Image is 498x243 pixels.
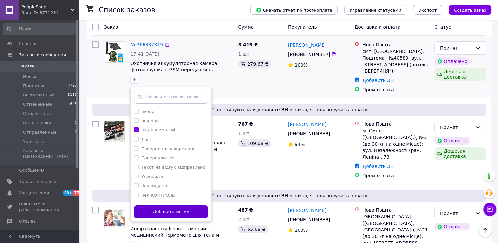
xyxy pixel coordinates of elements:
[141,146,196,151] label: Повернення оформлене
[362,48,429,74] div: смт. [GEOGRAPHIC_DATA], Поштомат №40580: вул. [STREET_ADDRESS] (аптека "БЕРЕГИНЯ")
[68,83,77,89] span: 4793
[238,51,251,57] span: 1 шт.
[134,205,208,218] button: Добавить метку
[354,24,400,30] span: Доставка и оплата
[19,201,61,213] span: Показатели работы компании
[288,121,326,128] a: [PERSON_NAME]
[287,50,331,59] div: [PHONE_NUMBER]
[104,208,125,226] img: Фото товару
[130,51,159,57] span: 17:41[DATE]
[295,228,308,233] span: 100%
[454,8,486,13] span: Создать заказ
[70,101,77,107] span: 648
[141,174,164,179] label: Укрпошта
[75,148,77,160] span: 0
[434,147,486,160] div: Дешевая доставка
[362,207,429,213] div: Нова Пошта
[141,137,151,142] label: Дові
[362,164,394,169] a: Добавить ЭН
[19,190,49,196] span: Уведомления
[238,225,268,233] div: 65.68 ₴
[238,131,251,136] span: 1 шт.
[130,61,217,86] a: Охотничья аккумуляторная камера фотоловушка с GSM передачей на телефон 4G, датчиком движения и но...
[104,24,118,30] span: Заказ
[362,86,429,93] div: Пром-оплата
[95,192,484,199] span: Сгенерируйте или добавьте ЭН в заказ, чтобы получить оплату
[23,101,52,107] span: Отмененные
[238,42,258,47] span: 3 419 ₴
[440,124,473,131] div: Принят
[75,129,77,135] span: 0
[130,42,163,47] a: № 366337319
[362,121,429,127] div: Нова Пошта
[288,207,326,214] a: [PERSON_NAME]
[19,41,38,47] span: Главная
[75,139,77,145] span: 0
[362,78,394,83] a: Добавить ЭН
[104,121,125,142] img: Фото товару
[350,8,401,13] span: Управление статусами
[73,190,81,196] span: 77
[413,5,442,15] button: Экспорт
[99,6,155,14] h1: Список заказов
[23,111,51,117] span: Оплаченные
[104,41,125,63] a: Фото товару
[418,8,437,13] span: Экспорт
[238,207,253,213] span: 487 ₴
[21,4,71,10] span: PeopleShop
[434,137,470,145] div: Оплачено
[23,83,46,89] span: Принятые
[434,223,470,230] div: Оплачено
[362,41,429,48] div: Нова Пошта
[23,74,38,80] span: Новые
[256,7,332,13] span: Скачать отчет по пром-оплате
[238,217,251,222] span: 2 шт.
[362,172,429,179] div: Пром-оплата
[75,111,77,117] span: 0
[434,24,451,30] span: Статус
[250,5,338,15] button: Скачать отчет по пром-оплате
[238,60,271,68] div: 279.67 ₴
[141,127,175,132] label: відправим самі
[141,183,167,188] label: Чек видано
[23,92,55,98] span: Выполненные
[95,106,484,113] span: Сгенерируйте или добавьте ЭН в заказ, чтобы получить оплату
[75,74,77,80] span: 0
[141,193,175,198] label: Чек КОНТРОЛЬ
[238,139,271,147] div: 109.68 ₴
[68,92,77,98] span: 3132
[104,207,125,228] a: Фото товару
[483,203,496,216] button: Чат с покупателем
[19,179,56,185] span: Товары и услуги
[141,165,205,170] label: Текст на відгук відправлено
[287,215,331,224] div: [PHONE_NUMBER]
[362,127,429,160] div: м. Сміла ([GEOGRAPHIC_DATA].), №3 (до 30 кг на одне місце): вул. Незалежності (ран. Леніна), 73
[295,142,305,147] span: 94%
[442,7,491,12] a: Создать заказ
[134,91,208,104] input: Напишите название метки
[23,120,51,126] span: На отправку
[19,63,35,69] span: Заказы
[440,44,473,52] div: Принят
[3,23,78,35] input: Поиск
[238,24,254,30] span: Сумма
[19,167,45,173] span: Сообщения
[19,218,37,224] span: Отзывы
[478,223,492,237] button: Наверх
[449,5,491,15] button: Создать заказ
[238,121,253,127] span: 767 ₴
[434,57,470,65] div: Оплачено
[19,52,66,58] span: Заказы и сообщения
[440,210,473,217] div: Принят
[141,155,175,160] label: Повернули чек
[434,68,486,81] div: Дешевая доставка
[141,109,156,114] label: aveopt
[23,148,75,160] span: Заказы из [GEOGRAPHIC_DATA]
[288,42,326,48] a: [PERSON_NAME]
[23,129,57,135] span: Отправленные
[287,129,331,138] div: [PHONE_NUMBER]
[104,42,125,62] img: Фото товару
[344,5,406,15] button: Управление статусами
